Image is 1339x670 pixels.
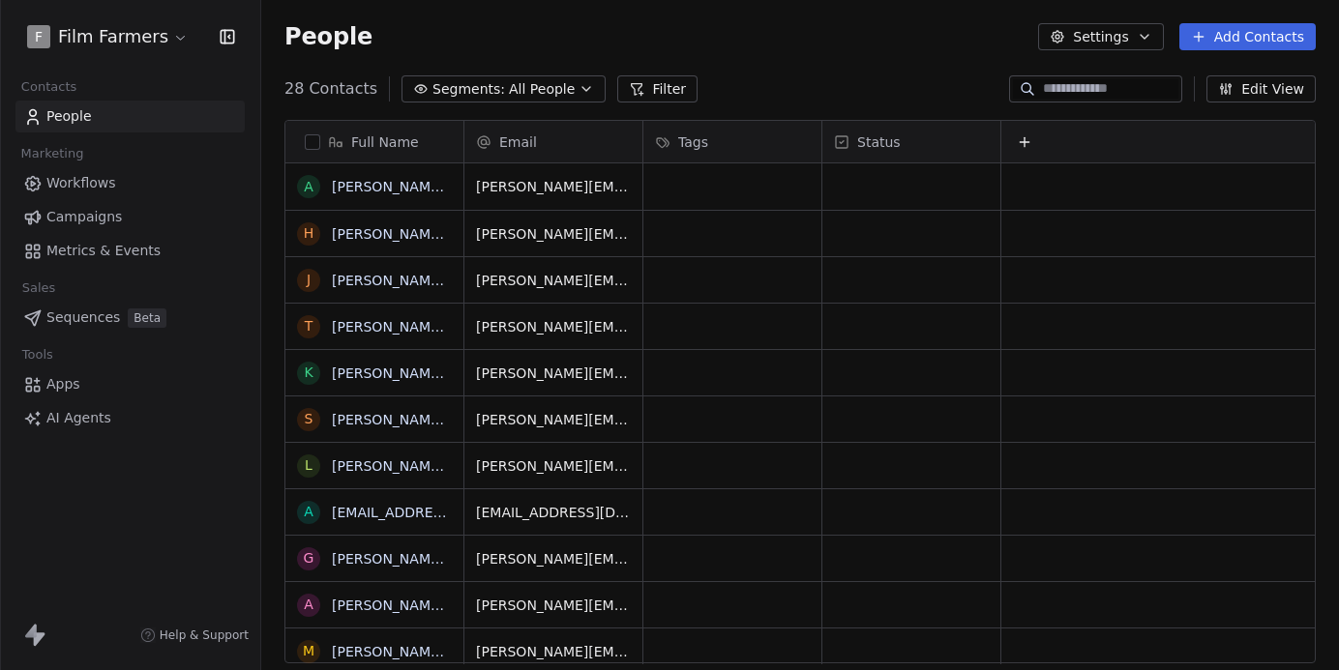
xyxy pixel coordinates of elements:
[476,364,631,383] span: [PERSON_NAME][EMAIL_ADDRESS][PERSON_NAME][DOMAIN_NAME]
[140,627,249,643] a: Help & Support
[464,163,1317,664] div: grid
[1038,23,1163,50] button: Settings
[46,207,122,227] span: Campaigns
[128,308,166,328] span: Beta
[476,456,631,476] span: [PERSON_NAME][EMAIL_ADDRESS][PERSON_NAME][DOMAIN_NAME]
[303,641,314,661] div: m
[332,551,681,567] a: [PERSON_NAME][EMAIL_ADDRESS][DOMAIN_NAME]
[46,307,120,328] span: Sequences
[285,121,463,162] div: Full Name
[332,458,793,474] a: [PERSON_NAME][EMAIL_ADDRESS][PERSON_NAME][DOMAIN_NAME]
[476,642,631,661] span: [PERSON_NAME][EMAIL_ADDRESS][PERSON_NAME][DOMAIN_NAME]
[332,365,793,381] a: [PERSON_NAME][EMAIL_ADDRESS][PERSON_NAME][DOMAIN_NAME]
[15,235,245,267] a: Metrics & Events
[304,223,314,244] div: h
[46,106,92,127] span: People
[509,79,575,100] span: All People
[15,368,245,400] a: Apps
[46,408,111,428] span: AI Agents
[305,316,313,336] div: t
[15,101,245,132] a: People
[13,73,85,102] span: Contacts
[476,549,631,568] span: [PERSON_NAME][EMAIL_ADDRESS][DOMAIN_NAME]
[160,627,249,643] span: Help & Support
[304,502,313,522] div: a
[46,241,161,261] span: Metrics & Events
[305,409,313,429] div: s
[617,75,698,102] button: Filter
[499,132,537,152] span: Email
[304,595,313,615] div: a
[304,548,314,568] div: g
[14,340,61,369] span: Tools
[284,77,377,101] span: 28 Contacts
[476,177,631,196] span: [PERSON_NAME][EMAIL_ADDRESS][DOMAIN_NAME]
[464,121,642,162] div: Email
[643,121,821,162] div: Tags
[305,455,312,476] div: l
[332,273,681,288] a: [PERSON_NAME][EMAIL_ADDRESS][DOMAIN_NAME]
[332,505,569,520] a: [EMAIL_ADDRESS][DOMAIN_NAME]
[332,644,793,659] a: [PERSON_NAME][EMAIL_ADDRESS][PERSON_NAME][DOMAIN_NAME]
[476,317,631,336] span: [PERSON_NAME][EMAIL_ADDRESS][PERSON_NAME][DOMAIN_NAME]
[476,503,631,522] span: [EMAIL_ADDRESS][DOMAIN_NAME]
[351,132,419,152] span: Full Name
[15,167,245,199] a: Workflows
[857,132,901,152] span: Status
[14,274,64,303] span: Sales
[13,139,92,168] span: Marketing
[307,270,311,290] div: j
[1179,23,1316,50] button: Add Contacts
[822,121,1000,162] div: Status
[304,363,312,383] div: k
[476,271,631,290] span: [PERSON_NAME][EMAIL_ADDRESS][DOMAIN_NAME]
[15,402,245,434] a: AI Agents
[332,226,793,242] a: [PERSON_NAME][EMAIL_ADDRESS][PERSON_NAME][DOMAIN_NAME]
[23,20,193,53] button: FFilm Farmers
[332,179,681,194] a: [PERSON_NAME][EMAIL_ADDRESS][DOMAIN_NAME]
[35,27,43,46] span: F
[284,22,372,51] span: People
[476,224,631,244] span: [PERSON_NAME][EMAIL_ADDRESS][PERSON_NAME][DOMAIN_NAME]
[332,319,793,335] a: [PERSON_NAME][EMAIL_ADDRESS][PERSON_NAME][DOMAIN_NAME]
[304,177,313,197] div: a
[432,79,505,100] span: Segments:
[476,596,631,615] span: [PERSON_NAME][EMAIL_ADDRESS][PERSON_NAME][DOMAIN_NAME]
[678,132,708,152] span: Tags
[476,410,631,429] span: [PERSON_NAME][EMAIL_ADDRESS][PERSON_NAME][DOMAIN_NAME]
[58,24,168,49] span: Film Farmers
[332,597,793,613] a: [PERSON_NAME][EMAIL_ADDRESS][PERSON_NAME][DOMAIN_NAME]
[15,201,245,233] a: Campaigns
[332,412,793,427] a: [PERSON_NAME][EMAIL_ADDRESS][PERSON_NAME][DOMAIN_NAME]
[285,163,464,664] div: grid
[46,374,80,394] span: Apps
[46,173,116,193] span: Workflows
[15,302,245,334] a: SequencesBeta
[1206,75,1316,102] button: Edit View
